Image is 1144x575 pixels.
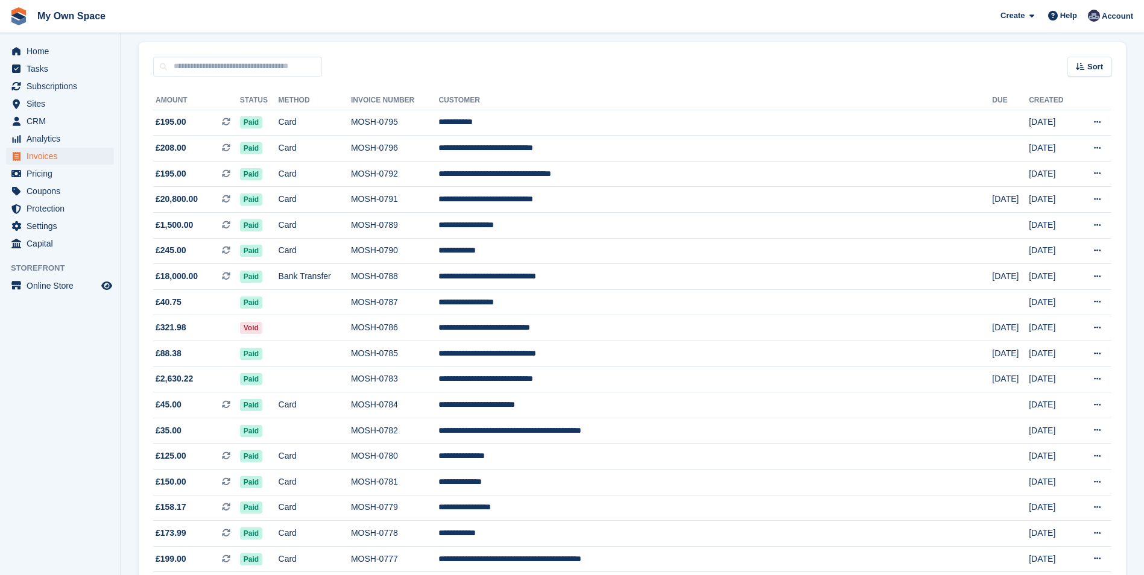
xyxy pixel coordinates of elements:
[6,200,114,217] a: menu
[992,187,1029,213] td: [DATE]
[156,219,193,231] span: £1,500.00
[6,95,114,112] a: menu
[1029,366,1076,392] td: [DATE]
[240,348,262,360] span: Paid
[240,91,279,110] th: Status
[6,43,114,60] a: menu
[1029,495,1076,521] td: [DATE]
[240,219,262,231] span: Paid
[351,315,438,341] td: MOSH-0786
[351,91,438,110] th: Invoice Number
[240,116,262,128] span: Paid
[27,130,99,147] span: Analytics
[156,553,186,565] span: £199.00
[279,470,351,495] td: Card
[27,113,99,130] span: CRM
[1029,238,1076,264] td: [DATE]
[6,277,114,294] a: menu
[1029,187,1076,213] td: [DATE]
[279,444,351,470] td: Card
[240,142,262,154] span: Paid
[156,142,186,154] span: £208.00
[1029,136,1076,162] td: [DATE]
[11,262,120,274] span: Storefront
[27,43,99,60] span: Home
[156,168,186,180] span: £195.00
[156,398,182,411] span: £45.00
[156,476,186,488] span: £150.00
[27,200,99,217] span: Protection
[1029,315,1076,341] td: [DATE]
[1029,521,1076,547] td: [DATE]
[6,148,114,165] a: menu
[351,418,438,444] td: MOSH-0782
[279,187,351,213] td: Card
[6,78,114,95] a: menu
[1029,161,1076,187] td: [DATE]
[240,245,262,257] span: Paid
[351,521,438,547] td: MOSH-0778
[156,116,186,128] span: £195.00
[240,168,262,180] span: Paid
[6,235,114,252] a: menu
[992,366,1029,392] td: [DATE]
[6,113,114,130] a: menu
[33,6,110,26] a: My Own Space
[1060,10,1077,22] span: Help
[240,297,262,309] span: Paid
[240,527,262,539] span: Paid
[156,244,186,257] span: £245.00
[279,110,351,136] td: Card
[351,213,438,239] td: MOSH-0789
[279,264,351,290] td: Bank Transfer
[1102,10,1133,22] span: Account
[351,366,438,392] td: MOSH-0783
[279,392,351,418] td: Card
[1029,91,1076,110] th: Created
[100,278,114,293] a: Preview store
[1029,418,1076,444] td: [DATE]
[240,501,262,514] span: Paid
[351,238,438,264] td: MOSH-0790
[240,193,262,206] span: Paid
[279,238,351,264] td: Card
[351,495,438,521] td: MOSH-0779
[156,321,186,334] span: £321.98
[351,546,438,572] td: MOSH-0777
[1029,264,1076,290] td: [DATE]
[279,521,351,547] td: Card
[6,130,114,147] a: menu
[351,392,438,418] td: MOSH-0784
[153,91,240,110] th: Amount
[156,296,182,309] span: £40.75
[240,373,262,385] span: Paid
[351,444,438,470] td: MOSH-0780
[351,161,438,187] td: MOSH-0792
[1029,110,1076,136] td: [DATE]
[27,165,99,182] span: Pricing
[240,322,262,334] span: Void
[27,235,99,252] span: Capital
[156,424,182,437] span: £35.00
[351,110,438,136] td: MOSH-0795
[351,136,438,162] td: MOSH-0796
[240,399,262,411] span: Paid
[156,450,186,462] span: £125.00
[156,501,186,514] span: £158.17
[279,91,351,110] th: Method
[156,270,198,283] span: £18,000.00
[27,78,99,95] span: Subscriptions
[1029,289,1076,315] td: [DATE]
[1029,392,1076,418] td: [DATE]
[438,91,992,110] th: Customer
[6,60,114,77] a: menu
[351,264,438,290] td: MOSH-0788
[6,218,114,234] a: menu
[240,425,262,437] span: Paid
[156,372,193,385] span: £2,630.22
[10,7,28,25] img: stora-icon-8386f47178a22dfd0bd8f6a31ec36ba5ce8667c1dd55bd0f319d3a0aa187defe.svg
[279,546,351,572] td: Card
[279,213,351,239] td: Card
[27,60,99,77] span: Tasks
[156,347,182,360] span: £88.38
